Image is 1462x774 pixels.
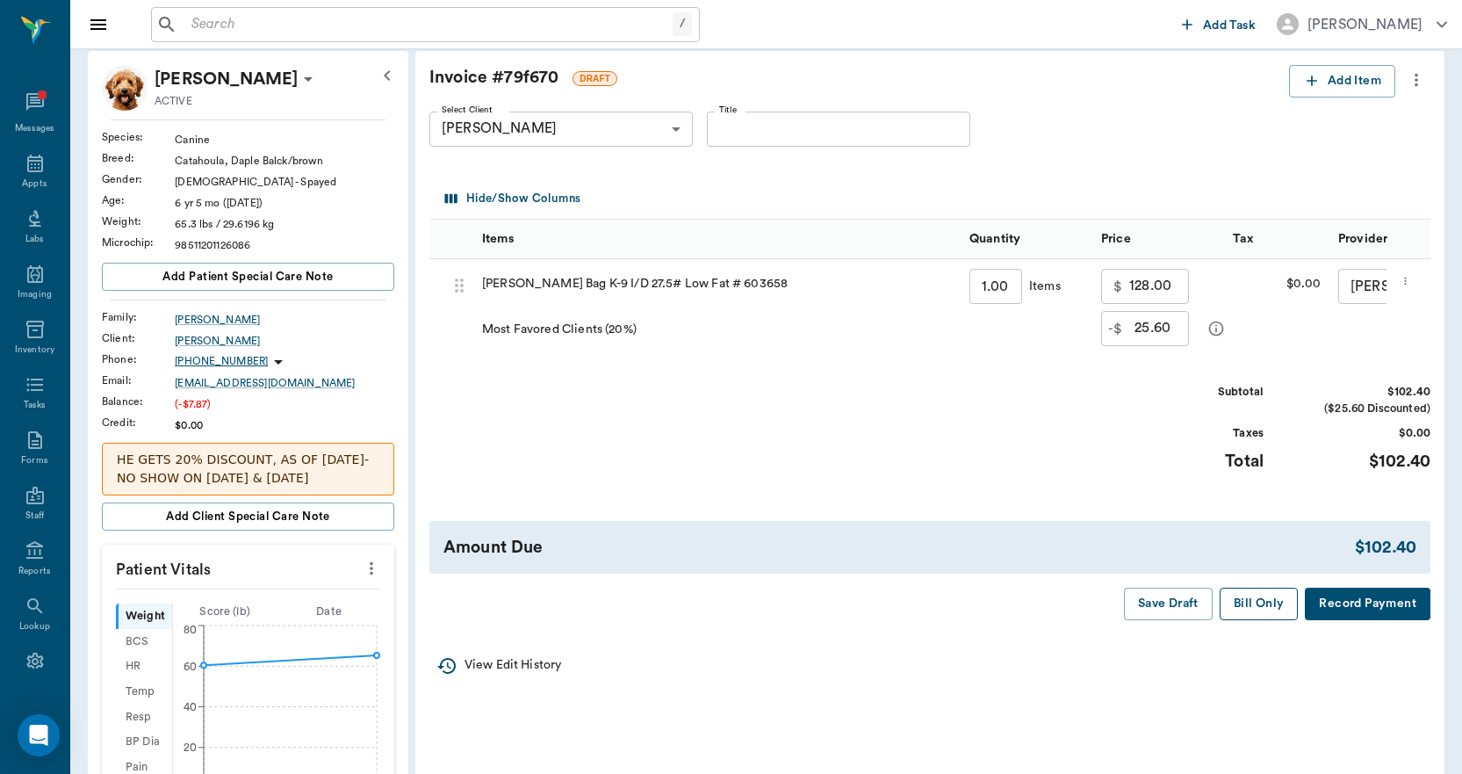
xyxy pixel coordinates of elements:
[102,171,175,187] div: Gender :
[116,629,172,655] div: BCS
[102,150,175,166] div: Breed :
[155,65,298,93] div: Bella Ballard
[116,655,172,680] div: HR
[1134,311,1189,346] input: 0.00
[175,174,394,190] div: [DEMOGRAPHIC_DATA] - Spayed
[482,275,788,293] div: [PERSON_NAME] Bag K-9 I/D 27.5# Low Fat # 603658
[175,375,394,391] a: [EMAIL_ADDRESS][DOMAIN_NAME]
[102,213,175,229] div: Weight :
[117,451,379,488] p: HE GETS 20% DISCOUNT, AS OF [DATE]-NO SHOW ON [DATE] & [DATE]
[102,263,394,291] button: Add patient Special Care Note
[184,625,197,635] tspan: 80
[175,153,394,169] div: Catahoula, Daple Balck/brown
[441,185,585,213] button: Select columns
[155,65,298,93] p: [PERSON_NAME]
[1175,8,1263,40] button: Add Task
[184,702,197,713] tspan: 40
[116,705,172,730] div: Resp
[175,312,394,328] a: [PERSON_NAME]
[1124,588,1213,620] button: Save Draft
[1305,588,1430,620] button: Record Payment
[673,12,692,36] div: /
[175,396,394,412] div: (-$7.87)
[25,510,44,523] div: Staff
[102,503,394,531] button: Add client Special Care Note
[1113,276,1122,297] p: $
[102,394,175,409] div: Balance :
[1022,278,1061,295] div: Items
[482,321,637,338] div: Most Favored Clients (20%)
[1299,425,1430,442] div: $0.00
[102,415,175,430] div: Credit :
[15,122,55,135] div: Messages
[1307,14,1422,35] div: [PERSON_NAME]
[166,507,330,526] span: Add client Special Care Note
[482,214,514,264] div: Items
[162,267,333,286] span: Add patient Special Care Note
[1224,259,1329,356] div: $0.00
[1132,449,1264,474] div: Total
[175,132,394,148] div: Canine
[102,235,175,250] div: Microchip :
[1263,8,1461,40] button: [PERSON_NAME]
[1224,220,1329,259] div: Tax
[102,545,394,589] p: Patient Vitals
[102,373,175,388] div: Email :
[1132,425,1264,442] div: Taxes
[184,661,197,671] tspan: 60
[442,104,492,116] label: Select Client
[1355,535,1416,561] div: $102.40
[357,553,385,583] button: more
[102,129,175,145] div: Species :
[1233,214,1253,264] div: Tax
[1101,214,1131,264] div: Price
[19,620,50,633] div: Lookup
[175,354,268,369] p: [PHONE_NUMBER]
[1402,65,1430,95] button: more
[102,351,175,367] div: Phone :
[184,12,673,37] input: Search
[429,65,1289,90] div: Invoice # 79f670
[1299,449,1430,474] div: $102.40
[24,399,46,412] div: Tasks
[969,214,1020,264] div: Quantity
[1299,401,1430,417] div: ($25.60 Discounted)
[1108,318,1122,339] p: -$
[465,656,561,675] p: View Edit History
[18,714,60,756] div: Open Intercom Messenger
[116,604,172,629] div: Weight
[473,220,961,259] div: Items
[18,288,52,301] div: Imaging
[25,233,44,246] div: Labs
[155,93,192,109] p: ACTIVE
[429,112,693,147] div: [PERSON_NAME]
[184,742,197,753] tspan: 20
[1338,214,1387,264] div: Provider
[175,216,394,232] div: 65.3 lbs / 29.6196 kg
[18,565,51,578] div: Reports
[175,333,394,349] a: [PERSON_NAME]
[1203,315,1229,342] button: message
[1132,384,1264,401] div: Subtotal
[1092,220,1224,259] div: Price
[719,104,737,116] label: Title
[116,730,172,756] div: BP Dia
[1299,384,1430,401] div: $102.40
[573,72,616,85] span: DRAFT
[443,535,1355,561] div: Amount Due
[22,177,47,191] div: Appts
[277,604,381,620] div: Date
[21,454,47,467] div: Forms
[1289,65,1395,98] button: Add Item
[961,220,1092,259] div: Quantity
[102,309,175,325] div: Family :
[102,65,148,111] img: Profile Image
[1129,269,1189,304] input: 0.00
[81,7,116,42] button: Close drawer
[116,679,172,705] div: Temp
[102,330,175,346] div: Client :
[173,604,277,620] div: Score ( lb )
[15,344,54,357] div: Inventory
